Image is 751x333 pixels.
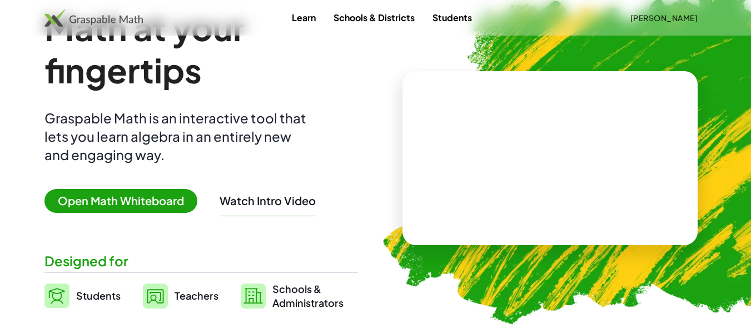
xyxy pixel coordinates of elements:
[76,289,121,302] span: Students
[283,7,325,28] a: Learn
[621,8,707,28] button: [PERSON_NAME]
[143,282,218,310] a: Teachers
[630,13,698,23] span: [PERSON_NAME]
[44,196,206,207] a: Open Math Whiteboard
[44,7,358,91] h1: Math at your fingertips
[44,252,358,270] div: Designed for
[241,284,266,309] img: svg%3e
[325,7,424,28] a: Schools & Districts
[143,284,168,309] img: svg%3e
[466,116,633,200] video: What is this? This is dynamic math notation. Dynamic math notation plays a central role in how Gr...
[424,7,481,28] a: Students
[44,282,121,310] a: Students
[220,193,316,208] button: Watch Intro Video
[44,109,311,164] div: Graspable Math is an interactive tool that lets you learn algebra in an entirely new and engaging...
[241,282,344,310] a: Schools &Administrators
[175,289,218,302] span: Teachers
[44,189,197,213] span: Open Math Whiteboard
[44,284,69,308] img: svg%3e
[272,282,344,310] span: Schools & Administrators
